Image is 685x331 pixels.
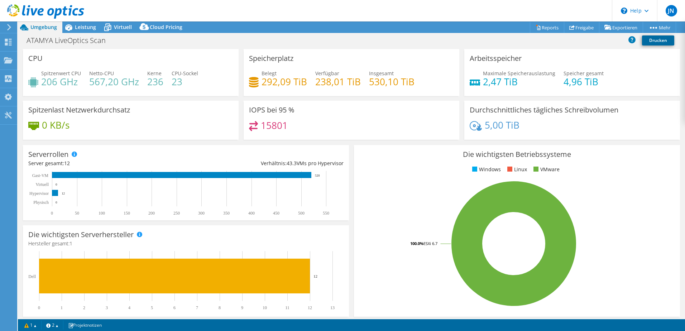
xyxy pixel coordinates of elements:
[42,121,70,129] h4: 0 KB/s
[75,211,79,216] text: 50
[32,173,49,178] text: Gast-VM
[28,150,68,158] h3: Serverrollen
[564,70,604,77] span: Speicher gesamt
[23,37,117,44] h1: ATAMYA LiveOptics Scan
[28,106,130,114] h3: Spitzenlast Netzwerkdurchsatz
[483,70,555,77] span: Maximale Speicherauslastung
[470,165,501,173] li: Windows
[124,211,130,216] text: 150
[89,78,139,86] h4: 567,20 GHz
[313,274,317,278] text: 12
[532,165,560,173] li: VMware
[28,240,344,248] h4: Hersteller gesamt:
[28,159,186,167] div: Server gesamt:
[19,321,42,330] a: 1
[56,183,57,186] text: 0
[298,211,305,216] text: 500
[148,211,155,216] text: 200
[172,70,198,77] span: CPU-Sockel
[83,305,85,310] text: 2
[147,70,162,77] span: Kerne
[241,305,243,310] text: 9
[643,22,676,33] a: Mehr
[273,211,279,216] text: 450
[642,35,674,45] a: Drucken
[41,78,81,86] h4: 206 GHz
[61,305,63,310] text: 1
[285,305,289,310] text: 11
[485,121,519,129] h4: 5,00 TiB
[38,305,40,310] text: 0
[287,160,297,167] span: 43.3
[147,78,163,86] h4: 236
[128,305,130,310] text: 4
[248,211,255,216] text: 400
[51,211,53,216] text: 0
[666,5,677,16] span: JN
[359,150,675,158] h3: Die wichtigsten Betriebssysteme
[28,54,43,62] h3: CPU
[483,78,555,86] h4: 2,47 TiB
[63,321,107,330] a: Projektnotizen
[369,70,394,77] span: Insgesamt
[186,159,344,167] div: Verhältnis: VMs pro Hypervisor
[308,305,312,310] text: 12
[315,70,339,77] span: Verfügbar
[172,78,198,86] h4: 23
[249,54,293,62] h3: Speicherplatz
[323,211,329,216] text: 550
[599,22,643,33] a: Exportieren
[410,241,423,246] tspan: 100.0%
[315,174,320,177] text: 520
[28,274,36,279] text: Dell
[114,24,132,30] span: Virtuell
[106,305,108,310] text: 3
[621,8,627,14] svg: \n
[564,78,604,86] h4: 4,96 TiB
[262,70,277,77] span: Belegt
[262,78,307,86] h4: 292,09 TiB
[41,321,63,330] a: 2
[198,211,205,216] text: 300
[369,78,415,86] h4: 530,10 TiB
[315,78,361,86] h4: 238,01 TiB
[330,305,335,310] text: 13
[249,106,294,114] h3: IOPS bei 95 %
[173,305,176,310] text: 6
[89,70,114,77] span: Netto-CPU
[261,121,288,129] h4: 15801
[75,24,96,30] span: Leistung
[219,305,221,310] text: 8
[64,160,70,167] span: 12
[29,191,49,196] text: Hypervisor
[33,200,49,205] text: Physisch
[470,106,618,114] h3: Durchschnittliches tägliches Schreibvolumen
[263,305,267,310] text: 10
[99,211,105,216] text: 100
[564,22,599,33] a: Freigabe
[56,201,57,204] text: 0
[223,211,230,216] text: 350
[470,54,522,62] h3: Arbeitsspeicher
[530,22,564,33] a: Reports
[150,24,182,30] span: Cloud Pricing
[30,24,57,30] span: Umgebung
[173,211,180,216] text: 250
[151,305,153,310] text: 5
[35,182,49,187] text: Virtuell
[506,165,527,173] li: Linux
[62,192,65,195] text: 12
[28,231,134,239] h3: Die wichtigsten Serverhersteller
[41,70,81,77] span: Spitzenwert CPU
[196,305,198,310] text: 7
[70,240,72,247] span: 1
[423,241,437,246] tspan: ESXi 6.7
